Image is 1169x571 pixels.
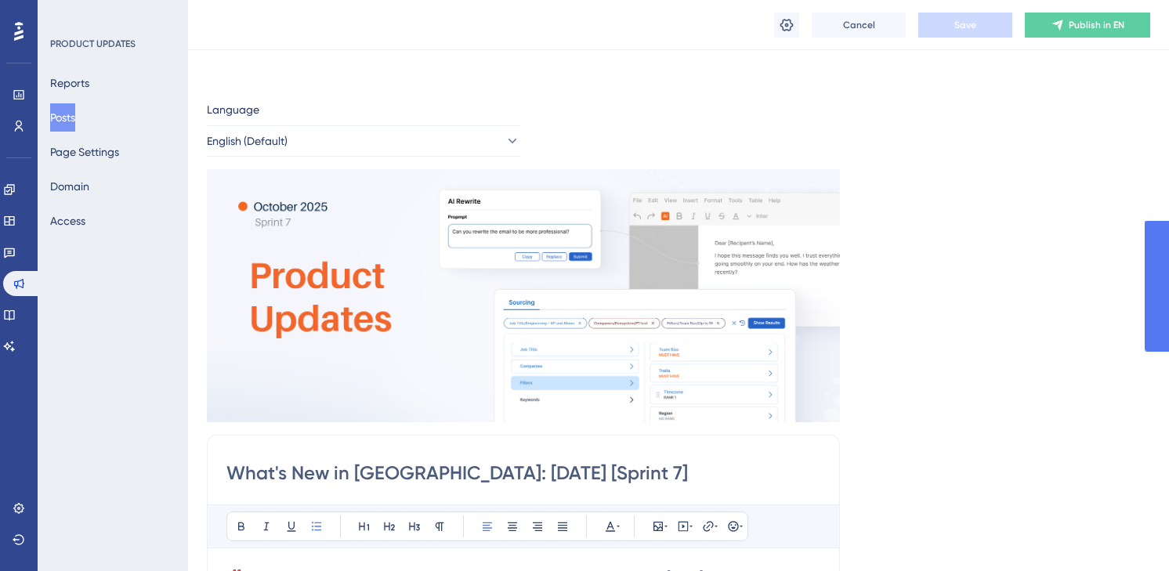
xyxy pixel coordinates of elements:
iframe: UserGuiding AI Assistant Launcher [1103,509,1150,556]
button: Posts [50,103,75,132]
span: English (Default) [207,132,288,150]
img: file-1758728455525.png [207,169,840,422]
span: Cancel [843,19,875,31]
button: Page Settings [50,138,119,166]
span: Publish in EN [1069,19,1124,31]
button: Access [50,207,85,235]
button: English (Default) [207,125,520,157]
div: PRODUCT UPDATES [50,38,136,50]
button: Publish in EN [1025,13,1150,38]
span: Language [207,100,259,119]
input: Post Title [226,461,820,486]
button: Cancel [812,13,906,38]
button: Reports [50,69,89,97]
button: Save [918,13,1012,38]
button: Domain [50,172,89,201]
span: Save [954,19,976,31]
